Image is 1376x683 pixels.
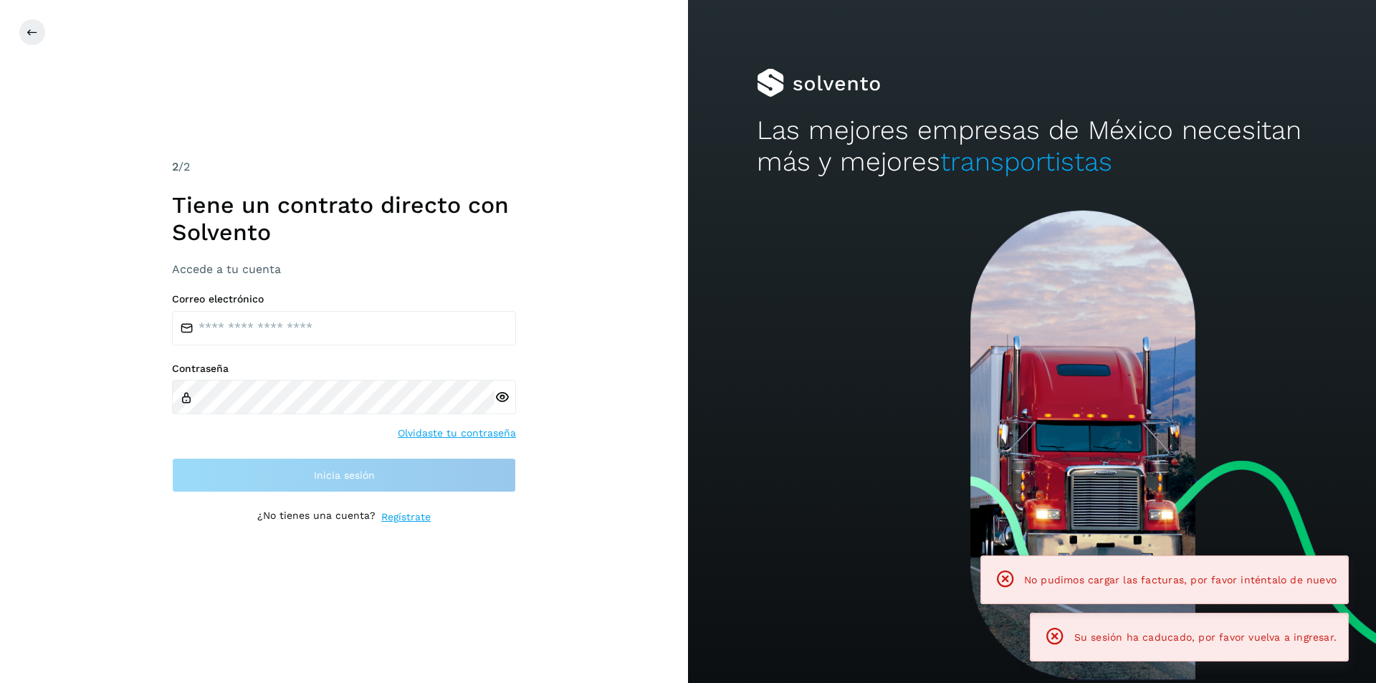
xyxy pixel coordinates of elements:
label: Contraseña [172,363,516,375]
a: Olvidaste tu contraseña [398,426,516,441]
h3: Accede a tu cuenta [172,262,516,276]
span: transportistas [940,146,1112,177]
span: Su sesión ha caducado, por favor vuelva a ingresar. [1074,631,1337,643]
span: 2 [172,160,178,173]
p: ¿No tienes una cuenta? [257,510,376,525]
label: Correo electrónico [172,293,516,305]
h1: Tiene un contrato directo con Solvento [172,191,516,247]
span: No pudimos cargar las facturas, por favor inténtalo de nuevo [1024,574,1337,586]
a: Regístrate [381,510,431,525]
button: Inicia sesión [172,458,516,492]
h2: Las mejores empresas de México necesitan más y mejores [757,115,1307,178]
span: Inicia sesión [314,470,375,480]
div: /2 [172,158,516,176]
